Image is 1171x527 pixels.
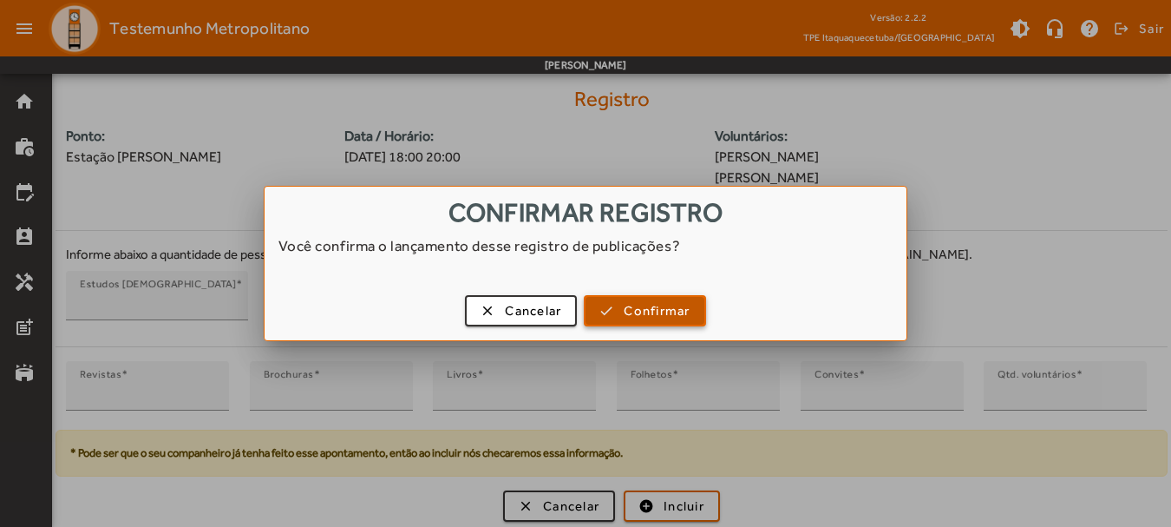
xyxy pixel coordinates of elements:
button: Confirmar [584,295,705,326]
button: Cancelar [465,295,577,326]
span: Confirmar registro [448,197,723,227]
div: Você confirma o lançamento desse registro de publicações? [265,235,907,273]
span: Confirmar [624,301,690,321]
span: Cancelar [505,301,561,321]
